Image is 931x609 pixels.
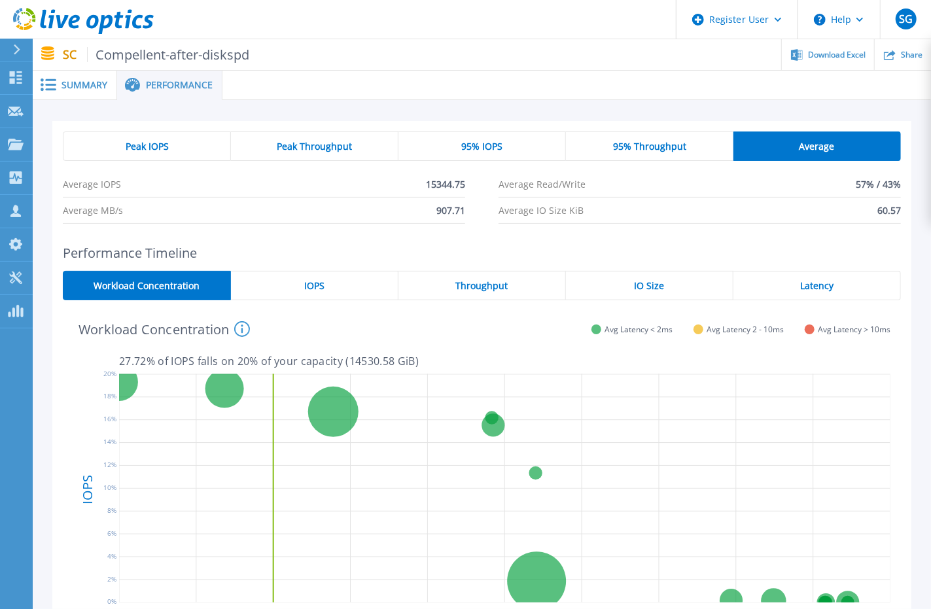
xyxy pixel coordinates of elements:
span: Average Read/Write [499,171,586,197]
text: 16% [103,414,116,423]
span: IOPS [304,281,325,291]
p: 27.72 % of IOPS falls on 20 % of your capacity ( 14530.58 GiB ) [119,355,890,367]
span: 15344.75 [426,171,465,197]
text: 18% [103,391,116,400]
text: 20% [103,368,116,377]
p: SC [63,47,250,62]
span: 60.57 [877,198,901,223]
span: Average [799,141,834,152]
span: 57% / 43% [856,171,901,197]
span: 95% Throughput [613,141,686,152]
span: Performance [146,80,213,90]
text: 2% [107,574,116,583]
h2: Performance Timeline [63,245,901,260]
span: Summary [61,80,107,90]
h4: IOPS [81,441,94,539]
text: 14% [103,437,116,446]
span: Avg Latency > 10ms [818,324,890,334]
span: Peak IOPS [126,141,169,152]
span: Peak Throughput [277,141,352,152]
span: 907.71 [436,198,465,223]
text: 0% [107,597,116,606]
span: 95% IOPS [461,141,502,152]
span: Share [901,51,922,59]
span: SG [899,14,913,24]
span: Avg Latency < 2ms [605,324,673,334]
span: Compellent-after-diskspd [87,47,250,62]
text: 8% [107,506,116,515]
span: Average IO Size KiB [499,198,584,223]
span: Avg Latency 2 - 10ms [707,324,784,334]
span: Throughput [455,281,508,291]
span: Average MB/s [63,198,123,223]
span: Workload Concentration [94,281,200,291]
text: 6% [107,529,116,538]
span: Average IOPS [63,171,121,197]
span: Latency [800,281,834,291]
span: Download Excel [808,51,866,59]
span: IO Size [634,281,664,291]
h4: Workload Concentration [79,321,250,337]
text: 4% [107,551,116,560]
